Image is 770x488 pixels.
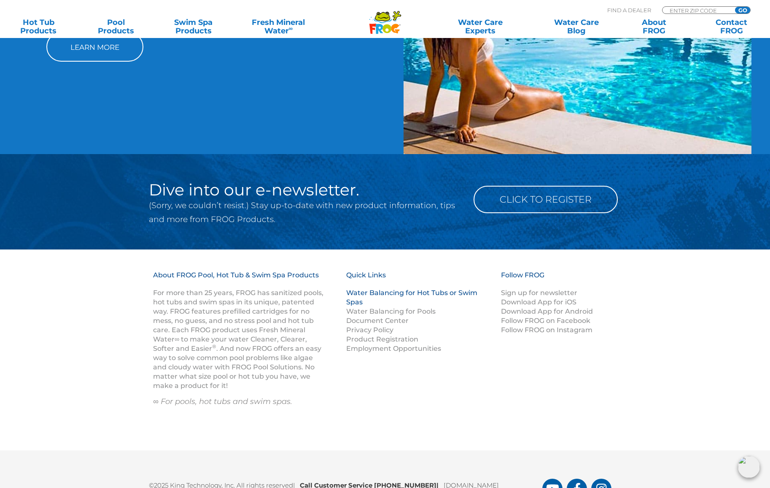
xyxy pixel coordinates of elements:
h3: About FROG Pool, Hot Tub & Swim Spa Products [153,271,325,288]
sup: ∞ [289,25,293,32]
input: GO [735,7,750,14]
p: Find A Dealer [607,6,651,14]
img: openIcon [738,456,760,478]
a: Product Registration [346,335,418,343]
p: For more than 25 years, FROG has sanitized pools, hot tubs and swim spas in its unique, patented ... [153,288,325,390]
a: Download App for iOS [501,298,576,306]
a: Sign up for newsletter [501,289,577,297]
sup: ® [212,343,216,350]
a: Employment Opportunities [346,344,441,352]
a: Swim SpaProducts [163,18,223,35]
input: Zip Code Form [669,7,726,14]
h3: Quick Links [346,271,490,288]
a: Privacy Policy [346,326,393,334]
a: Follow FROG on Facebook [501,317,590,325]
a: Fresh MineralWater∞ [241,18,316,35]
a: ContactFROG [701,18,762,35]
h3: Follow FROG [501,271,606,288]
a: Click to Register [474,186,618,213]
em: ∞ For pools, hot tubs and swim spas. [153,397,292,406]
a: Water Balancing for Pools [346,307,436,315]
p: (Sorry, we couldn’t resist.) Stay up-to-date with new product information, tips and more from FRO... [149,198,461,226]
h2: Dive into our e-newsletter. [149,182,461,198]
a: Water CareBlog [547,18,607,35]
a: Download App for Android [501,307,593,315]
a: Follow FROG on Instagram [501,326,592,334]
a: AboutFROG [624,18,684,35]
a: Hot TubProducts [8,18,69,35]
a: Water Balancing for Hot Tubs or Swim Spas [346,289,477,306]
a: Learn More [46,32,143,62]
a: Water CareExperts [431,18,529,35]
a: Document Center [346,317,409,325]
a: PoolProducts [86,18,146,35]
